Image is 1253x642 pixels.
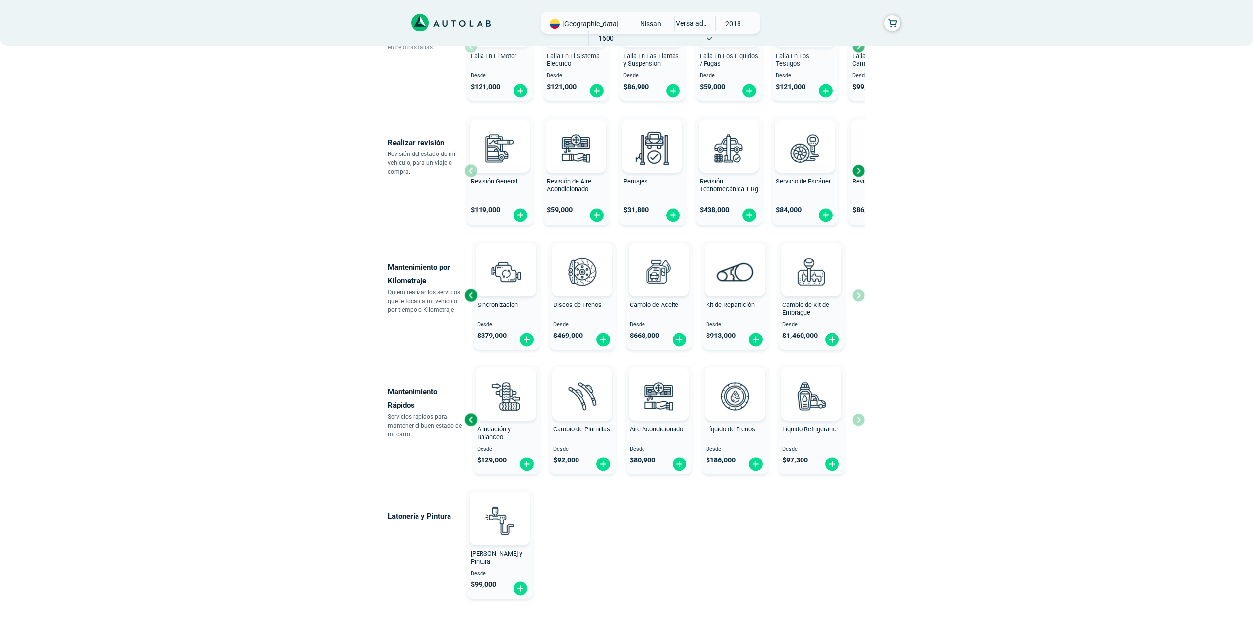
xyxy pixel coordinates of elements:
[637,250,680,293] img: cambio_de_aceite-v3.svg
[547,83,577,91] span: $ 121,000
[547,73,606,79] span: Desde
[553,332,583,340] span: $ 469,000
[513,581,528,596] img: fi_plus-circle2.svg
[388,260,464,288] p: Mantenimiento por Kilometraje
[782,322,841,328] span: Desde
[471,206,500,214] span: $ 119,000
[388,150,464,176] p: Revisión del estado de mi vehículo, para un viaje o compra.
[485,122,514,151] img: AD0BCuuxAAAAAElFTkSuQmCC
[484,250,528,293] img: sincronizacion-v3.svg
[706,301,755,308] span: Kit de Repartición
[473,365,540,474] button: Alineación y Balanceo Desde $129,000
[623,52,679,68] span: Falla En Las Llantas y Suspensión
[561,122,591,151] img: AD0BCuuxAAAAAElFTkSuQmCC
[589,83,605,98] img: fi_plus-circle2.svg
[776,206,802,214] span: $ 84,000
[623,178,648,185] span: Peritajes
[473,241,540,350] button: Sincronizacion Desde $379,000
[467,116,533,225] button: Revisión General $119,000
[700,206,729,214] span: $ 438,000
[852,178,905,185] span: Revisión de Batería
[553,301,602,308] span: Discos de Frenos
[776,73,835,79] span: Desde
[477,322,536,328] span: Desde
[553,322,612,328] span: Desde
[741,83,757,98] img: fi_plus-circle2.svg
[702,241,769,350] button: Kit de Repartición Desde $913,000
[638,122,667,151] img: AD0BCuuxAAAAAElFTkSuQmCC
[706,426,755,433] span: Líquido de Frenos
[824,332,840,347] img: fi_plus-circle2.svg
[748,332,764,347] img: fi_plus-circle2.svg
[630,301,678,308] span: Cambio de Aceite
[388,385,464,412] p: Mantenimiento Rápidos
[818,208,834,223] img: fi_plus-circle2.svg
[471,178,517,185] span: Revisión General
[595,332,611,347] img: fi_plus-circle2.svg
[778,241,845,350] button: Cambio de Kit de Embrague Desde $1,460,000
[519,332,535,347] img: fi_plus-circle2.svg
[707,126,750,170] img: revision_tecno_mecanica-v3.svg
[702,365,769,474] button: Líquido de Frenos Desde $186,000
[860,126,903,170] img: cambio_bateria-v3.svg
[623,206,649,214] span: $ 31,800
[477,332,507,340] span: $ 379,000
[797,245,826,275] img: AD0BCuuxAAAAAElFTkSuQmCC
[700,73,758,79] span: Desde
[706,322,765,328] span: Desde
[633,16,668,31] span: NISSAN
[714,122,743,151] img: AD0BCuuxAAAAAElFTkSuQmCC
[713,374,757,418] img: liquido_frenos-v3.svg
[782,332,818,340] span: $ 1,460,000
[776,83,805,91] span: $ 121,000
[700,178,758,193] span: Revisión Tecnomecánica + Rg
[716,16,751,31] span: 2018
[491,369,521,399] img: AD0BCuuxAAAAAElFTkSuQmCC
[852,83,878,91] span: $ 99,000
[553,456,579,464] span: $ 92,000
[467,489,533,599] button: [PERSON_NAME] y Pintura Desde $99,000
[717,262,754,281] img: correa_de_reparticion-v3.svg
[824,457,840,472] img: fi_plus-circle2.svg
[547,52,600,68] span: Falla En El Sistema Eléctrico
[388,412,464,439] p: Servicios rápidos para mantener el buen estado de mi carro.
[700,83,725,91] span: $ 59,000
[478,126,521,170] img: revision_general-v3.svg
[561,250,604,293] img: frenos2-v3.svg
[783,126,827,170] img: escaner-v3.svg
[706,446,765,453] span: Desde
[561,374,604,418] img: plumillas-v3.svg
[471,52,516,60] span: Falla En El Motor
[513,83,528,98] img: fi_plus-circle2.svg
[644,245,674,275] img: AD0BCuuxAAAAAElFTkSuQmCC
[550,19,560,29] img: Flag of COLOMBIA
[696,116,762,225] button: Revisión Tecnomecánica + Rg $438,000
[549,365,616,474] button: Cambio de Plumillas Desde $92,000
[772,116,838,225] button: Servicio de Escáner $84,000
[491,245,521,275] img: AD0BCuuxAAAAAElFTkSuQmCC
[485,494,514,523] img: AD0BCuuxAAAAAElFTkSuQmCC
[568,245,597,275] img: AD0BCuuxAAAAAElFTkSuQmCC
[471,73,529,79] span: Desde
[562,19,619,29] span: [GEOGRAPHIC_DATA]
[553,426,610,433] span: Cambio de Plumillas
[782,446,841,453] span: Desde
[471,83,500,91] span: $ 121,000
[630,426,683,433] span: Aire Acondicionado
[547,178,591,193] span: Revisión de Aire Acondicionado
[626,241,692,350] button: Cambio de Aceite Desde $668,000
[852,206,878,214] span: $ 86,900
[626,365,692,474] button: Aire Acondicionado Desde $80,900
[776,52,809,68] span: Falla En Los Testigos
[477,456,507,464] span: $ 129,000
[553,446,612,453] span: Desde
[471,581,496,589] span: $ 99,000
[741,208,757,223] img: fi_plus-circle2.svg
[471,571,529,577] span: Desde
[554,126,598,170] img: aire_acondicionado-v3.svg
[776,178,831,185] span: Servicio de Escáner
[818,83,834,98] img: fi_plus-circle2.svg
[471,550,522,566] span: [PERSON_NAME] y Pintura
[623,73,682,79] span: Desde
[790,122,820,151] img: AD0BCuuxAAAAAElFTkSuQmCC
